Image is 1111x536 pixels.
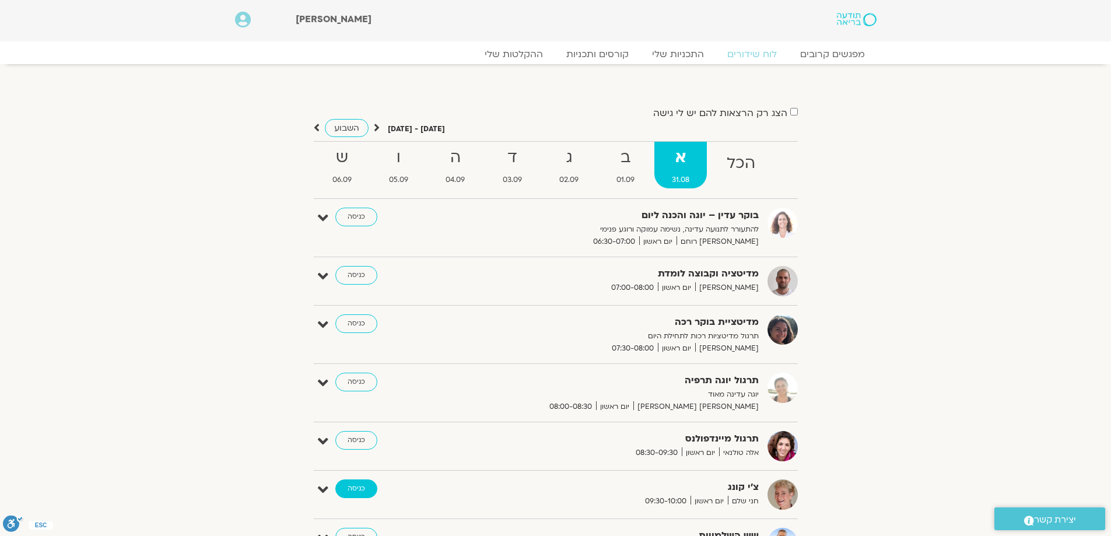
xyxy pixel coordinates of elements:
[598,145,651,171] strong: ב
[716,48,788,60] a: לוח שידורים
[485,142,539,188] a: ד03.09
[640,48,716,60] a: התכניות שלי
[654,174,707,186] span: 31.08
[325,119,369,137] a: השבוע
[658,342,695,355] span: יום ראשון
[632,447,682,459] span: 08:30-09:30
[589,236,639,248] span: 06:30-07:00
[608,342,658,355] span: 07:30-08:00
[371,142,426,188] a: ו05.09
[473,223,759,236] p: להתעורר לתנועה עדינה, נשימה עמוקה ורוגע פנימי
[545,401,596,413] span: 08:00-08:30
[677,236,759,248] span: [PERSON_NAME] רוחם
[691,495,728,507] span: יום ראשון
[428,142,482,188] a: ה04.09
[473,431,759,447] strong: תרגול מיינדפולנס
[388,123,445,135] p: [DATE] - [DATE]
[473,388,759,401] p: יוגה עדינה מאוד
[598,174,651,186] span: 01.09
[428,145,482,171] strong: ה
[654,145,707,171] strong: א
[371,145,426,171] strong: ו
[641,495,691,507] span: 09:30-10:00
[235,48,877,60] nav: Menu
[709,150,773,177] strong: הכל
[719,447,759,459] span: אלה טולנאי
[633,401,759,413] span: [PERSON_NAME] [PERSON_NAME]
[607,282,658,294] span: 07:00-08:00
[473,266,759,282] strong: מדיטציה וקבוצה לומדת
[473,314,759,330] strong: מדיטציית בוקר רכה
[1034,512,1076,528] span: יצירת קשר
[473,373,759,388] strong: תרגול יוגה תרפיה
[596,401,633,413] span: יום ראשון
[654,142,707,188] a: א31.08
[695,282,759,294] span: [PERSON_NAME]
[473,479,759,495] strong: צ'י קונג
[335,314,377,333] a: כניסה
[473,48,555,60] a: ההקלטות שלי
[542,142,596,188] a: ג02.09
[335,479,377,498] a: כניסה
[695,342,759,355] span: [PERSON_NAME]
[473,330,759,342] p: תרגול מדיטציות רכות לתחילת היום
[542,145,596,171] strong: ג
[296,13,371,26] span: [PERSON_NAME]
[658,282,695,294] span: יום ראשון
[335,266,377,285] a: כניסה
[315,142,369,188] a: ש06.09
[485,145,539,171] strong: ד
[682,447,719,459] span: יום ראשון
[335,208,377,226] a: כניסה
[728,495,759,507] span: חני שלם
[473,208,759,223] strong: בוקר עדין – יוגה והכנה ליום
[542,174,596,186] span: 02.09
[653,108,787,118] label: הצג רק הרצאות להם יש לי גישה
[788,48,877,60] a: מפגשים קרובים
[335,373,377,391] a: כניסה
[315,174,369,186] span: 06.09
[709,142,773,188] a: הכל
[639,236,677,248] span: יום ראשון
[485,174,539,186] span: 03.09
[994,507,1105,530] a: יצירת קשר
[334,122,359,134] span: השבוע
[335,431,377,450] a: כניסה
[598,142,651,188] a: ב01.09
[315,145,369,171] strong: ש
[371,174,426,186] span: 05.09
[555,48,640,60] a: קורסים ותכניות
[428,174,482,186] span: 04.09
